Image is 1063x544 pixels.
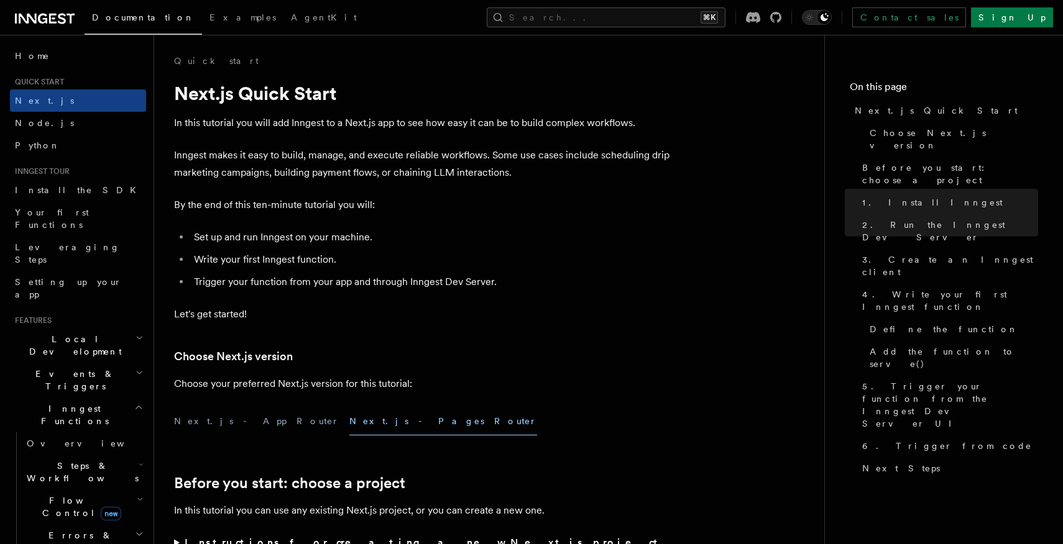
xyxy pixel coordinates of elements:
[202,4,283,34] a: Examples
[10,328,146,363] button: Local Development
[862,219,1038,243] span: 2. Run the Inngest Dev Server
[701,11,718,24] kbd: ⌘K
[10,201,146,236] a: Your first Functions
[22,494,137,519] span: Flow Control
[10,271,146,306] a: Setting up your app
[857,457,1038,479] a: Next Steps
[857,435,1038,457] a: 6. Trigger from code
[857,248,1038,283] a: 3. Create an Inngest client
[174,147,671,181] p: Inngest makes it easy to build, manage, and execute reliable workflows. Some use cases include sc...
[857,156,1038,191] a: Before you start: choose a project
[15,96,74,106] span: Next.js
[174,502,671,519] p: In this tutorial you can use any existing Next.js project, or you can create a new one.
[865,318,1038,340] a: Define the function
[850,79,1038,99] h4: On this page
[857,375,1038,435] a: 5. Trigger your function from the Inngest Dev Server UI
[174,407,339,435] button: Next.js - App Router
[865,122,1038,156] a: Choose Next.js version
[15,207,89,230] span: Your first Functions
[209,12,276,22] span: Examples
[174,306,671,323] p: Let's get started!
[291,12,357,22] span: AgentKit
[10,166,70,176] span: Inngest tour
[190,273,671,291] li: Trigger your function from your app and through Inngest Dev Server.
[174,55,259,67] a: Quick start
[15,140,60,150] span: Python
[870,345,1038,370] span: Add the function to serve()
[15,277,122,299] span: Setting up your app
[190,251,671,268] li: Write your first Inngest function.
[174,114,671,132] p: In this tutorial you will add Inngest to a Next.js app to see how easy it can be to build complex...
[487,7,725,27] button: Search...⌘K
[10,363,146,397] button: Events & Triggers
[174,348,293,365] a: Choose Next.js version
[971,7,1053,27] a: Sign Up
[10,89,146,112] a: Next.js
[857,214,1038,248] a: 2. Run the Inngest Dev Server
[22,455,146,489] button: Steps & Workflows
[15,185,144,195] span: Install the SDK
[862,440,1032,452] span: 6. Trigger from code
[802,10,832,25] button: Toggle dark mode
[22,460,139,484] span: Steps & Workflows
[15,50,50,62] span: Home
[10,45,146,67] a: Home
[10,112,146,134] a: Node.js
[174,196,671,214] p: By the end of this ten-minute tutorial you will:
[10,368,136,392] span: Events & Triggers
[190,229,671,246] li: Set up and run Inngest on your machine.
[15,242,120,265] span: Leveraging Steps
[10,134,146,156] a: Python
[10,333,136,358] span: Local Development
[283,4,364,34] a: AgentKit
[852,7,966,27] a: Contact sales
[857,283,1038,318] a: 4. Write your first Inngest function
[349,407,537,435] button: Next.js - Pages Router
[865,340,1038,375] a: Add the function to serve()
[862,380,1038,430] span: 5. Trigger your function from the Inngest Dev Server UI
[870,127,1038,152] span: Choose Next.js version
[92,12,195,22] span: Documentation
[850,99,1038,122] a: Next.js Quick Start
[10,236,146,271] a: Leveraging Steps
[855,104,1018,117] span: Next.js Quick Start
[22,489,146,524] button: Flow Controlnew
[862,288,1038,313] span: 4. Write your first Inngest function
[10,397,146,432] button: Inngest Functions
[862,253,1038,278] span: 3. Create an Inngest client
[22,432,146,455] a: Overview
[10,315,52,325] span: Features
[27,438,155,448] span: Overview
[870,323,1018,335] span: Define the function
[101,507,121,520] span: new
[174,375,671,392] p: Choose your preferred Next.js version for this tutorial:
[10,77,64,87] span: Quick start
[862,196,1003,209] span: 1. Install Inngest
[862,462,940,474] span: Next Steps
[15,118,74,128] span: Node.js
[10,402,134,427] span: Inngest Functions
[862,161,1038,186] span: Before you start: choose a project
[174,82,671,104] h1: Next.js Quick Start
[174,474,405,492] a: Before you start: choose a project
[10,179,146,201] a: Install the SDK
[857,191,1038,214] a: 1. Install Inngest
[85,4,202,35] a: Documentation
